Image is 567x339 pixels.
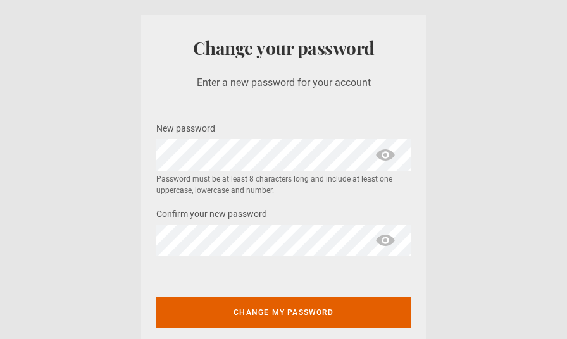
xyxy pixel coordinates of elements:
button: Change my password [156,297,411,328]
h1: Change your password [156,35,411,60]
span: show password [360,225,411,256]
small: Password must be at least 8 characters long and include at least one uppercase, lowercase and num... [156,173,411,196]
p: Enter a new password for your account [156,75,411,90]
label: New password [156,121,215,137]
span: show password [360,139,411,171]
label: Confirm your new password [156,207,267,222]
